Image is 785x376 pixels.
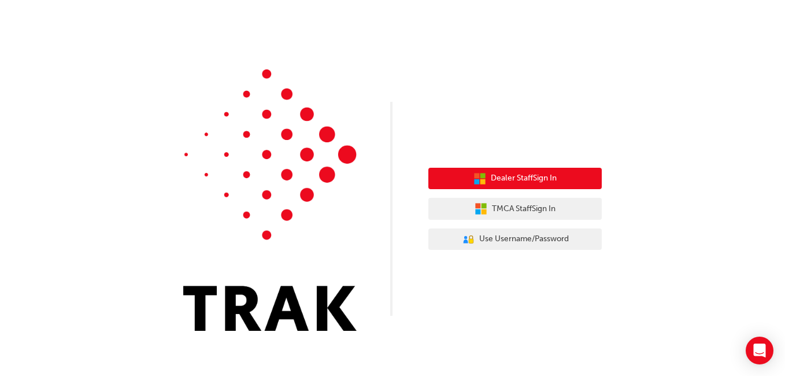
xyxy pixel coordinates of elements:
div: Open Intercom Messenger [746,337,773,364]
span: TMCA Staff Sign In [492,202,556,216]
span: Use Username/Password [479,233,569,246]
img: Trak [183,69,357,331]
button: TMCA StaffSign In [428,198,602,220]
button: Dealer StaffSign In [428,168,602,190]
button: Use Username/Password [428,228,602,250]
span: Dealer Staff Sign In [491,172,557,185]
